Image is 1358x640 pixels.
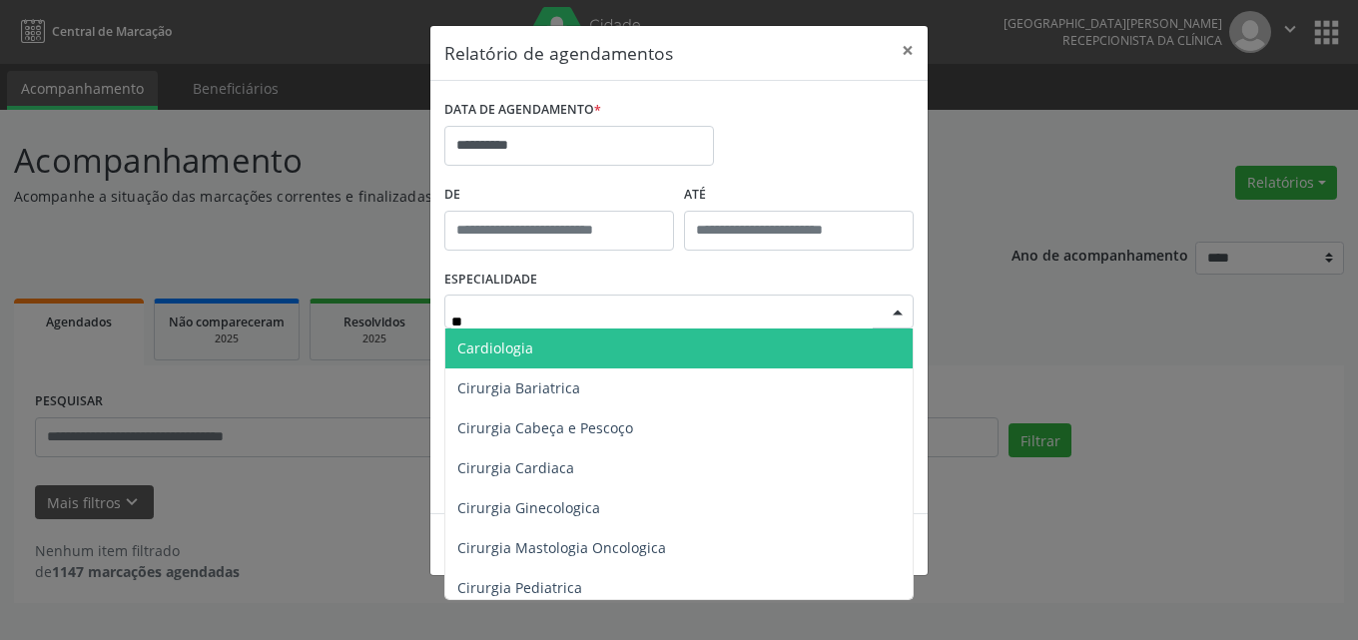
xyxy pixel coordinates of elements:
label: ATÉ [684,180,914,211]
span: Cirurgia Cardiaca [457,458,574,477]
label: DATA DE AGENDAMENTO [444,95,601,126]
label: ESPECIALIDADE [444,265,537,296]
span: Cardiologia [457,338,533,357]
h5: Relatório de agendamentos [444,40,673,66]
span: Cirurgia Bariatrica [457,378,580,397]
span: Cirurgia Cabeça e Pescoço [457,418,633,437]
span: Cirurgia Ginecologica [457,498,600,517]
button: Close [888,26,928,75]
label: De [444,180,674,211]
span: Cirurgia Mastologia Oncologica [457,538,666,557]
span: Cirurgia Pediatrica [457,578,582,597]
